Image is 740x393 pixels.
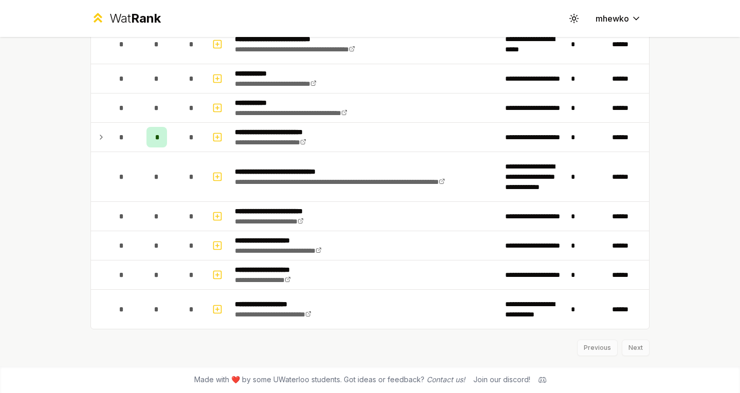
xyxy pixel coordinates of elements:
a: WatRank [90,10,161,27]
div: Join our discord! [473,375,530,385]
span: Rank [131,11,161,26]
button: mhewko [587,9,650,28]
div: Wat [109,10,161,27]
a: Contact us! [427,375,465,384]
span: mhewko [596,12,629,25]
span: Made with ❤️ by some UWaterloo students. Got ideas or feedback? [194,375,465,385]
